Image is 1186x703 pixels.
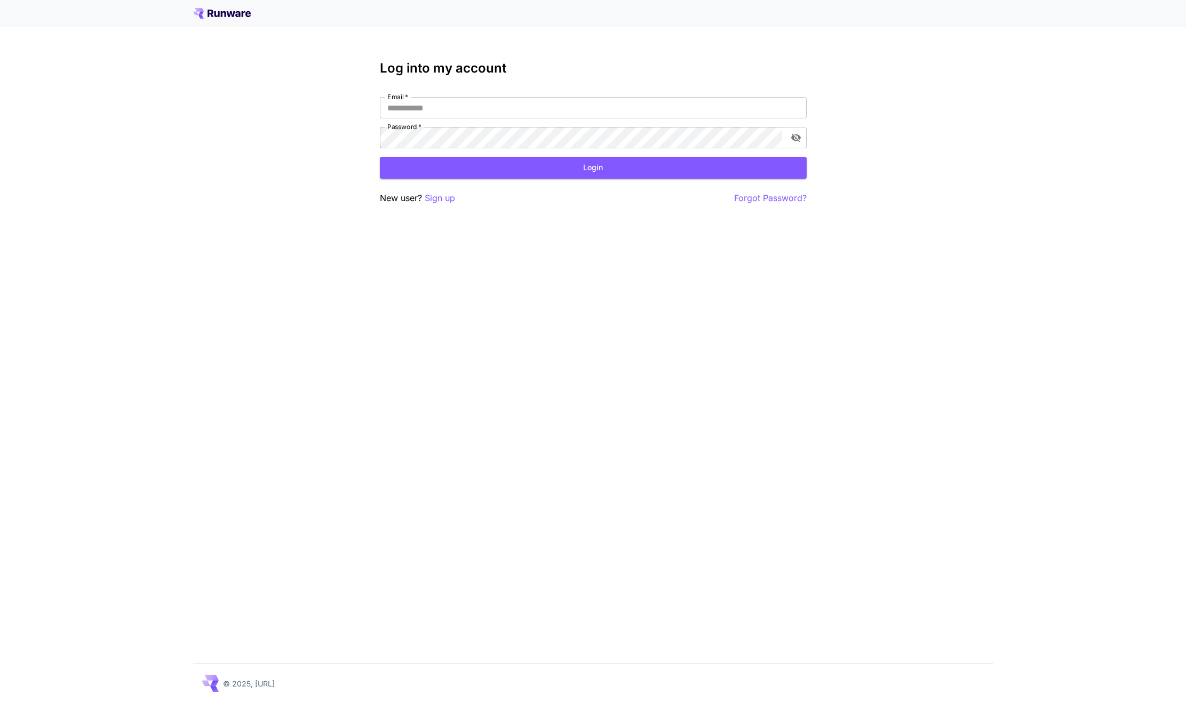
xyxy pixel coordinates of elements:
[387,122,421,131] label: Password
[380,157,807,179] button: Login
[380,61,807,76] h3: Log into my account
[387,92,408,101] label: Email
[734,191,807,205] button: Forgot Password?
[425,191,455,205] button: Sign up
[786,128,806,147] button: toggle password visibility
[380,191,455,205] p: New user?
[223,678,275,689] p: © 2025, [URL]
